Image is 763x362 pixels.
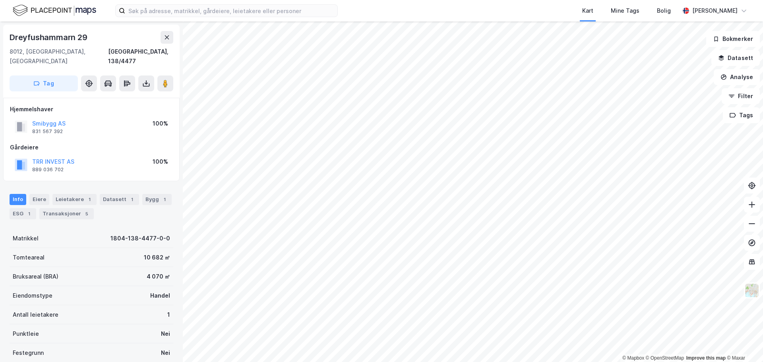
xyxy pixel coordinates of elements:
[29,194,49,205] div: Eiere
[167,310,170,319] div: 1
[13,4,96,17] img: logo.f888ab2527a4732fd821a326f86c7f29.svg
[153,119,168,128] div: 100%
[582,6,593,15] div: Kart
[32,166,64,173] div: 889 036 702
[13,253,45,262] div: Tomteareal
[39,208,94,219] div: Transaksjoner
[13,272,58,281] div: Bruksareal (BRA)
[722,88,760,104] button: Filter
[10,143,173,152] div: Gårdeiere
[646,355,684,361] a: OpenStreetMap
[85,196,93,203] div: 1
[32,128,63,135] div: 831 567 392
[10,47,108,66] div: 8012, [GEOGRAPHIC_DATA], [GEOGRAPHIC_DATA]
[13,291,52,300] div: Eiendomstype
[723,324,763,362] iframe: Chat Widget
[83,210,91,218] div: 5
[657,6,671,15] div: Bolig
[714,69,760,85] button: Analyse
[144,253,170,262] div: 10 682 ㎡
[13,329,39,339] div: Punktleie
[100,194,139,205] div: Datasett
[723,324,763,362] div: Kontrollprogram for chat
[622,355,644,361] a: Mapbox
[723,107,760,123] button: Tags
[147,272,170,281] div: 4 070 ㎡
[110,234,170,243] div: 1804-138-4477-0-0
[686,355,726,361] a: Improve this map
[706,31,760,47] button: Bokmerker
[153,157,168,166] div: 100%
[10,194,26,205] div: Info
[161,196,168,203] div: 1
[10,105,173,114] div: Hjemmelshaver
[10,208,36,219] div: ESG
[692,6,738,15] div: [PERSON_NAME]
[161,329,170,339] div: Nei
[52,194,97,205] div: Leietakere
[128,196,136,203] div: 1
[161,348,170,358] div: Nei
[150,291,170,300] div: Handel
[611,6,639,15] div: Mine Tags
[13,310,58,319] div: Antall leietakere
[10,75,78,91] button: Tag
[108,47,173,66] div: [GEOGRAPHIC_DATA], 138/4477
[25,210,33,218] div: 1
[13,234,39,243] div: Matrikkel
[711,50,760,66] button: Datasett
[10,31,89,44] div: Dreyfushammarn 29
[13,348,44,358] div: Festegrunn
[125,5,337,17] input: Søk på adresse, matrikkel, gårdeiere, leietakere eller personer
[142,194,172,205] div: Bygg
[744,283,759,298] img: Z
